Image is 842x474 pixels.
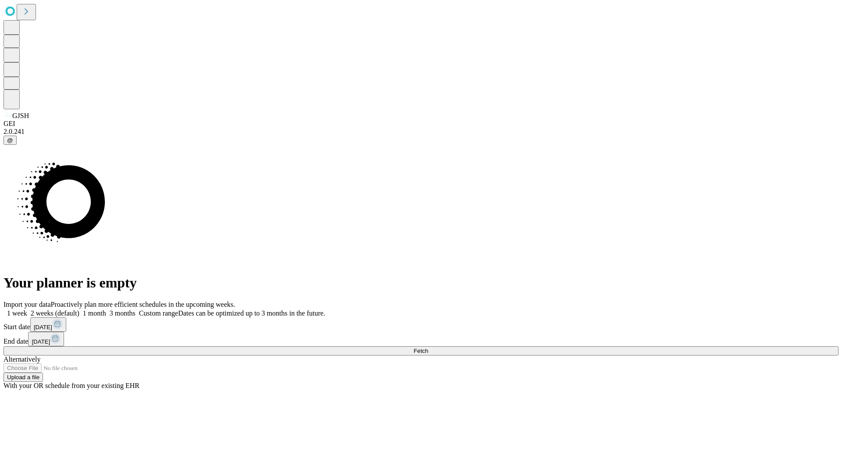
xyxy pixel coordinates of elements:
button: [DATE] [28,332,64,346]
span: [DATE] [34,324,52,330]
div: GEI [4,120,838,128]
span: Alternatively [4,355,40,363]
span: @ [7,137,13,144]
div: End date [4,332,838,346]
span: 3 months [110,309,136,317]
button: @ [4,136,17,145]
span: 2 weeks (default) [31,309,79,317]
span: With your OR schedule from your existing EHR [4,382,139,389]
h1: Your planner is empty [4,275,838,291]
span: Custom range [139,309,178,317]
span: [DATE] [32,338,50,345]
span: 1 month [83,309,106,317]
span: Proactively plan more efficient schedules in the upcoming weeks. [51,301,235,308]
button: [DATE] [30,317,66,332]
span: Fetch [414,348,428,354]
span: 1 week [7,309,27,317]
button: Fetch [4,346,838,355]
button: Upload a file [4,373,43,382]
span: GJSH [12,112,29,119]
div: 2.0.241 [4,128,838,136]
div: Start date [4,317,838,332]
span: Dates can be optimized up to 3 months in the future. [178,309,325,317]
span: Import your data [4,301,51,308]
